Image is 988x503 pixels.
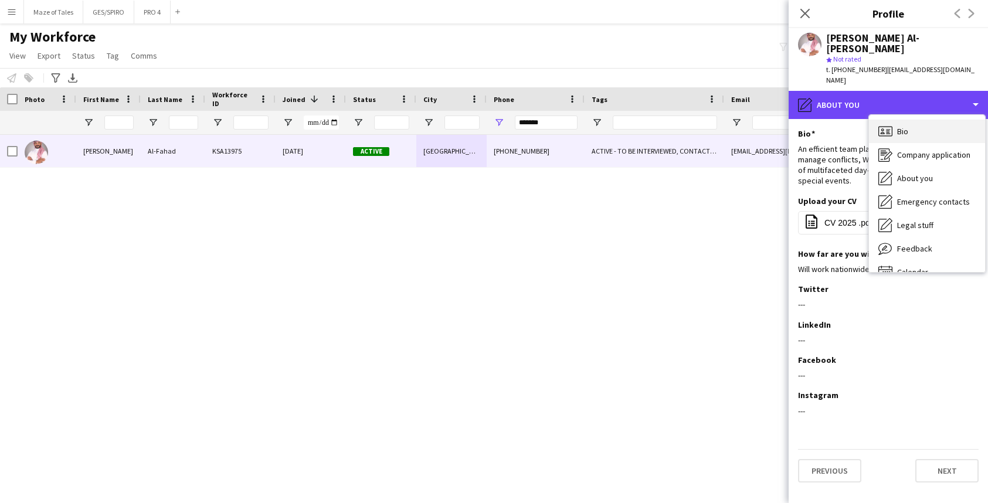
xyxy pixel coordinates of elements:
[798,284,829,294] h3: Twitter
[353,95,376,104] span: Status
[798,320,831,330] h3: LinkedIn
[897,173,933,183] span: About you
[33,48,65,63] a: Export
[897,243,932,254] span: Feedback
[869,120,985,143] div: Bio
[869,143,985,166] div: Company application
[25,95,45,104] span: Photo
[798,264,979,274] div: Will work nationwide
[487,135,585,167] div: [PHONE_NUMBER]
[233,115,269,130] input: Workforce ID Filter Input
[826,65,887,74] span: t. [PHONE_NUMBER]
[66,71,80,85] app-action-btn: Export XLSX
[824,218,886,227] span: CV 2025 .pdf.pdf
[49,71,63,85] app-action-btn: Advanced filters
[205,135,276,167] div: KSA13975
[798,249,967,259] h3: How far are you willing to travel for work?
[798,335,979,345] div: ---
[169,115,198,130] input: Last Name Filter Input
[72,50,95,61] span: Status
[9,50,26,61] span: View
[283,95,305,104] span: Joined
[798,370,979,380] div: ---
[789,91,988,119] div: About you
[212,90,254,108] span: Workforce ID
[134,1,171,23] button: PRO 4
[141,135,205,167] div: Al-Fahad
[798,196,857,206] h3: Upload your CV
[423,95,437,104] span: City
[798,355,836,365] h3: Facebook
[283,117,293,128] button: Open Filter Menu
[826,33,979,54] div: [PERSON_NAME] Al-[PERSON_NAME]
[494,117,504,128] button: Open Filter Menu
[798,128,815,139] h3: Bio
[869,190,985,213] div: Emergency contacts
[83,95,119,104] span: First Name
[76,135,141,167] div: [PERSON_NAME]
[798,459,861,482] button: Previous
[789,6,988,21] h3: Profile
[444,115,480,130] input: City Filter Input
[353,117,364,128] button: Open Filter Menu
[613,115,717,130] input: Tags Filter Input
[212,117,223,128] button: Open Filter Menu
[915,459,979,482] button: Next
[731,95,750,104] span: Email
[592,117,602,128] button: Open Filter Menu
[38,50,60,61] span: Export
[24,1,83,23] button: Maze of Tales
[833,55,861,63] span: Not rated
[826,65,975,84] span: | [EMAIL_ADDRESS][DOMAIN_NAME]
[897,267,928,277] span: Calendar
[869,260,985,284] div: Calendar
[731,117,742,128] button: Open Filter Menu
[25,141,48,164] img: Mohammed Al-Fahad
[353,147,389,156] span: Active
[423,117,434,128] button: Open Filter Menu
[585,135,724,167] div: ACTIVE - TO BE INTERVIEWED, CONTACTED BY [PERSON_NAME], Potential Supervisor Training
[131,50,157,61] span: Comms
[494,95,514,104] span: Phone
[102,48,124,63] a: Tag
[897,126,908,137] span: Bio
[798,406,979,416] div: ---
[126,48,162,63] a: Comms
[304,115,339,130] input: Joined Filter Input
[724,135,872,167] div: [EMAIL_ADDRESS][DOMAIN_NAME]
[592,95,607,104] span: Tags
[869,166,985,190] div: About you
[798,144,979,186] div: An efficient team player and a self-starter Ability to manage conflicts, While coordinating the l...
[416,135,487,167] div: [GEOGRAPHIC_DATA]
[752,115,865,130] input: Email Filter Input
[5,48,30,63] a: View
[869,237,985,260] div: Feedback
[897,196,970,207] span: Emergency contacts
[104,115,134,130] input: First Name Filter Input
[374,115,409,130] input: Status Filter Input
[515,115,578,130] input: Phone Filter Input
[67,48,100,63] a: Status
[148,117,158,128] button: Open Filter Menu
[897,149,970,160] span: Company application
[869,213,985,237] div: Legal stuff
[798,211,979,234] button: CV 2025 .pdf.pdf
[276,135,346,167] div: [DATE]
[798,390,838,400] h3: Instagram
[798,299,979,310] div: ---
[9,28,96,46] span: My Workforce
[897,220,933,230] span: Legal stuff
[83,1,134,23] button: GES/SPIRO
[83,117,94,128] button: Open Filter Menu
[107,50,119,61] span: Tag
[148,95,182,104] span: Last Name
